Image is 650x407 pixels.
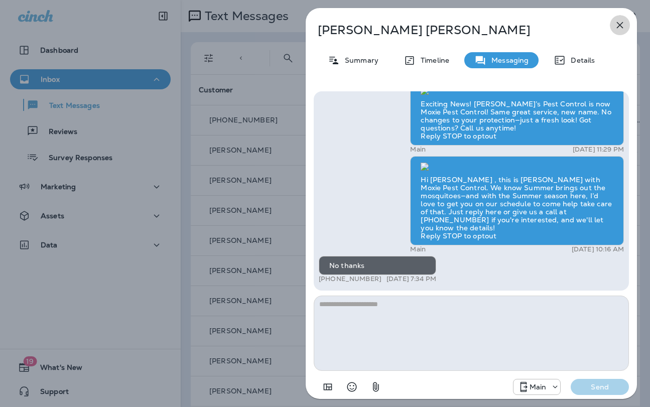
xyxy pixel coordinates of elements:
p: [DATE] 7:34 PM [386,275,436,283]
p: Main [530,383,547,391]
p: [DATE] 10:16 AM [572,245,624,253]
p: Main [410,146,426,154]
div: No thanks [319,256,436,275]
p: Summary [340,56,378,64]
button: Add in a premade template [318,377,338,397]
button: Select an emoji [342,377,362,397]
div: Hi [PERSON_NAME] , this is [PERSON_NAME] with Moxie Pest Control. We know Summer brings out the m... [410,156,624,245]
p: Messaging [486,56,529,64]
p: [PHONE_NUMBER] [319,275,381,283]
p: Details [566,56,595,64]
div: Exciting News! [PERSON_NAME]’s Pest Control is now Moxie Pest Control! Same great service, new na... [410,81,624,146]
img: twilio-download [421,163,429,171]
p: [DATE] 11:29 PM [573,146,624,154]
p: Timeline [416,56,449,64]
p: [PERSON_NAME] [PERSON_NAME] [318,23,592,37]
div: +1 (817) 482-3792 [513,381,561,393]
p: Main [410,245,426,253]
img: twilio-download [421,87,429,95]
